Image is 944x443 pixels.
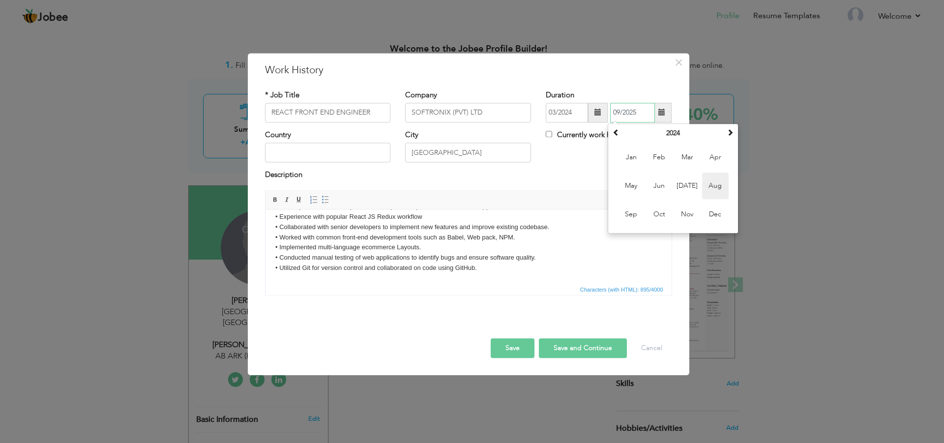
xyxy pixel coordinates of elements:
button: Save and Continue [539,338,627,358]
button: Close [671,55,687,70]
label: City [405,130,418,140]
a: Italic [282,194,293,205]
label: Country [265,130,291,140]
a: Bold [270,194,281,205]
span: Oct [646,201,673,228]
span: × [675,54,683,71]
button: Cancel [631,338,672,358]
span: Mar [674,144,701,171]
a: Underline [294,194,304,205]
label: Description [265,170,302,180]
span: May [618,173,645,199]
span: Next Year [727,129,734,136]
span: Jun [646,173,673,199]
span: Apr [702,144,729,171]
span: Aug [702,173,729,199]
button: Save [491,338,534,358]
span: Nov [674,201,701,228]
span: [DATE] [674,173,701,199]
div: Statistics [578,285,666,294]
h3: Work History [265,63,672,78]
span: Sep [618,201,645,228]
th: Select Year [622,126,724,141]
label: Currently work here [546,130,621,140]
label: Duration [546,90,574,100]
span: Dec [702,201,729,228]
span: Feb [646,144,673,171]
a: Insert/Remove Bulleted List [320,194,331,205]
label: * Job Title [265,90,299,100]
input: Currently work here [546,131,552,137]
span: Characters (with HTML): 895/4000 [578,285,665,294]
label: Company [405,90,437,100]
iframe: Rich Text Editor, workEditor [265,209,672,283]
span: Jan [618,144,645,171]
input: From [546,103,588,122]
input: Present [610,103,655,122]
a: Insert/Remove Numbered List [308,194,319,205]
span: Previous Year [613,129,619,136]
